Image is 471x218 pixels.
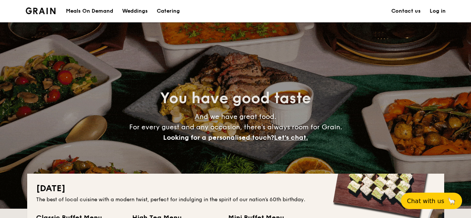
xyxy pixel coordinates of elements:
[36,196,435,203] div: The best of local cuisine with a modern twist, perfect for indulging in the spirit of our nation’...
[26,7,56,14] a: Logotype
[26,7,56,14] img: Grain
[401,193,462,209] button: Chat with us🦙
[36,183,435,195] h2: [DATE]
[274,133,308,142] span: Let's chat.
[129,113,342,142] span: And we have great food. For every guest and any occasion, there’s always room for Grain.
[160,89,311,107] span: You have good taste
[163,133,274,142] span: Looking for a personalised touch?
[447,197,456,205] span: 🦙
[407,198,444,205] span: Chat with us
